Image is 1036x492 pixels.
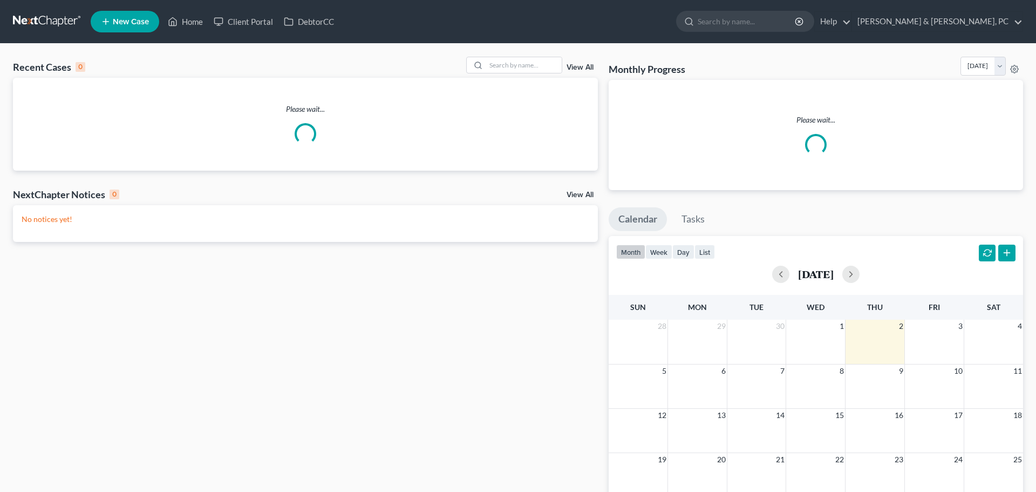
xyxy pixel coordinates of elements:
a: DebtorCC [278,12,339,31]
input: Search by name... [486,57,562,73]
input: Search by name... [698,11,796,31]
span: Sun [630,302,646,312]
a: [PERSON_NAME] & [PERSON_NAME], PC [852,12,1023,31]
span: 1 [839,320,845,333]
div: Recent Cases [13,60,85,73]
span: 16 [894,409,904,422]
a: View All [567,191,594,199]
div: NextChapter Notices [13,188,119,201]
span: Fri [929,302,940,312]
span: 18 [1012,409,1023,422]
span: Mon [688,302,707,312]
span: Tue [749,302,764,312]
span: 3 [957,320,964,333]
span: 24 [953,453,964,466]
button: week [645,245,672,259]
h2: [DATE] [798,268,834,280]
a: View All [567,64,594,71]
span: 2 [898,320,904,333]
span: 22 [834,453,845,466]
a: Home [162,12,208,31]
div: 0 [76,62,85,72]
a: Tasks [672,207,714,231]
span: New Case [113,18,149,26]
span: 20 [716,453,727,466]
span: 6 [720,365,727,378]
span: 30 [775,320,786,333]
span: 23 [894,453,904,466]
span: 5 [661,365,667,378]
span: 15 [834,409,845,422]
p: No notices yet! [22,214,589,225]
button: day [672,245,694,259]
span: 9 [898,365,904,378]
span: 8 [839,365,845,378]
span: 21 [775,453,786,466]
span: 25 [1012,453,1023,466]
a: Client Portal [208,12,278,31]
span: 11 [1012,365,1023,378]
span: 29 [716,320,727,333]
span: 17 [953,409,964,422]
p: Please wait... [617,114,1014,125]
button: list [694,245,715,259]
span: 19 [657,453,667,466]
p: Please wait... [13,104,598,114]
span: 4 [1017,320,1023,333]
span: 14 [775,409,786,422]
span: Sat [987,302,1000,312]
span: Wed [807,302,824,312]
h3: Monthly Progress [609,63,685,76]
span: 10 [953,365,964,378]
a: Calendar [609,207,667,231]
a: Help [815,12,851,31]
span: 13 [716,409,727,422]
span: Thu [867,302,883,312]
div: 0 [110,190,119,199]
span: 28 [657,320,667,333]
button: month [616,245,645,259]
span: 7 [779,365,786,378]
span: 12 [657,409,667,422]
